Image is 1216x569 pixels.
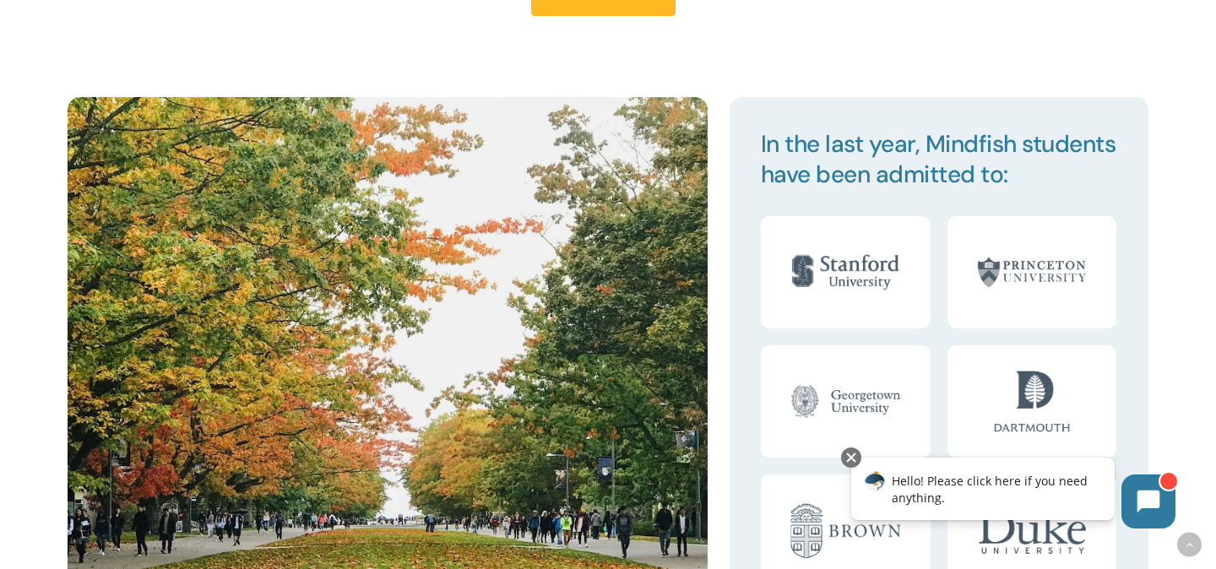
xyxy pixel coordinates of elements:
img: Georgetown [777,345,915,458]
img: Dartmouth [963,345,1100,458]
iframe: Chatbot [833,444,1192,545]
img: Stanford [777,216,915,328]
img: Princeton [963,216,1100,328]
span: In the last year, Mindfish students have been admitted to: [761,128,1116,190]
